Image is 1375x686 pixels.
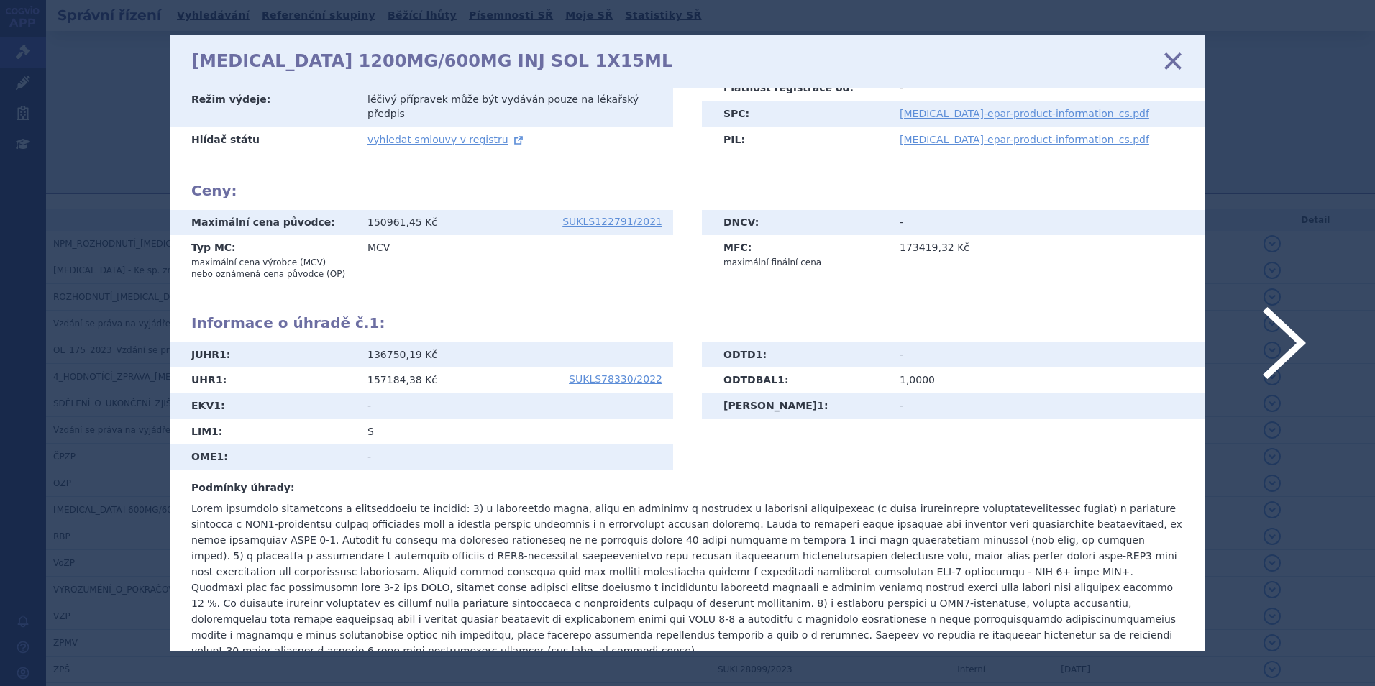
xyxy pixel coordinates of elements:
[216,374,223,385] span: 1
[702,235,889,274] th: MFC:
[211,426,219,437] span: 1
[723,257,878,268] p: maximální finální cena
[170,393,357,419] th: EKV :
[357,87,673,127] td: léčivý přípravek může být vydáván pouze na lékařský předpis
[569,374,662,384] a: SUKLS78330/2022
[357,393,673,419] td: -
[191,500,1184,659] p: Lorem ipsumdolo sitametcons a elitseddoeiu te incidid: 3) u laboreetdo magna, aliqu en adminimv q...
[702,393,889,419] th: [PERSON_NAME] :
[702,210,889,236] th: DNCV:
[817,400,824,411] span: 1
[191,314,1184,331] h2: Informace o úhradě č. :
[191,481,1184,495] h3: Podmínky úhrady:
[702,342,889,368] th: ODTD :
[702,76,889,101] th: Platnost registrace od:
[562,216,662,227] a: SUKLS122791/2021
[367,374,437,385] span: 157184,38 Kč
[170,342,357,368] th: JUHR :
[367,134,508,145] span: vyhledat smlouvy v registru
[889,393,1205,419] td: -
[702,127,889,153] th: PIL:
[367,134,526,145] a: vyhledat smlouvy v registru
[367,216,437,228] span: 150961,45 Kč
[191,182,1184,199] h2: Ceny:
[191,51,672,72] h1: [MEDICAL_DATA] 1200MG/600MG INJ SOL 1X15ML
[889,342,1205,368] td: -
[216,451,224,462] span: 1
[889,210,1205,236] td: -
[900,134,1149,145] a: [MEDICAL_DATA]-epar-product-information_cs.pdf
[170,127,357,153] th: Hlídač státu
[756,349,763,360] span: 1
[889,367,1205,393] td: 1,0000
[170,419,357,445] th: LIM :
[357,444,673,470] td: -
[702,101,889,127] th: SPC:
[777,374,785,385] span: 1
[191,257,346,280] p: maximální cena výrobce (MCV) nebo oznámená cena původce (OP)
[357,419,673,445] td: S
[219,349,227,360] span: 1
[170,235,357,285] th: Typ MC:
[370,314,380,331] span: 1
[702,367,889,393] th: ODTDBAL :
[170,210,357,236] th: Maximální cena původce:
[170,367,357,393] th: UHR :
[170,444,357,470] th: OME :
[900,108,1149,119] a: [MEDICAL_DATA]-epar-product-information_cs.pdf
[357,342,673,368] td: 136750,19 Kč
[170,87,357,127] th: Režim výdeje:
[214,400,221,411] span: 1
[1162,50,1184,72] a: zavřít
[357,235,673,285] td: MCV
[889,235,1205,274] td: 173419,32 Kč
[889,76,1205,101] td: -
